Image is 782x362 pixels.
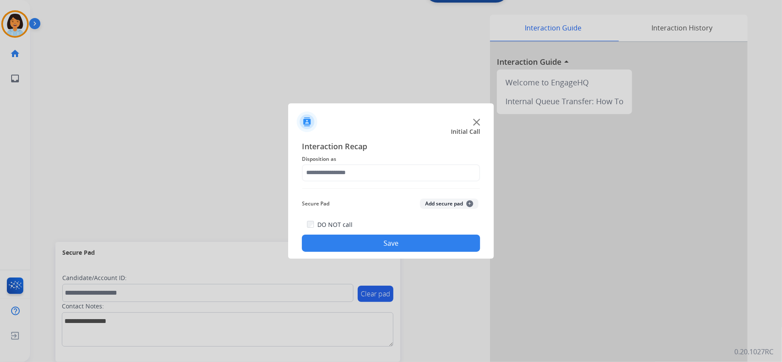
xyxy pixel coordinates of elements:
img: contactIcon [297,112,317,132]
label: DO NOT call [317,220,353,229]
span: Initial Call [451,127,480,136]
button: Add secure pad+ [420,199,478,209]
span: Secure Pad [302,199,329,209]
button: Save [302,235,480,252]
span: Disposition as [302,154,480,164]
span: Interaction Recap [302,140,480,154]
p: 0.20.1027RC [734,347,773,357]
span: + [466,200,473,207]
